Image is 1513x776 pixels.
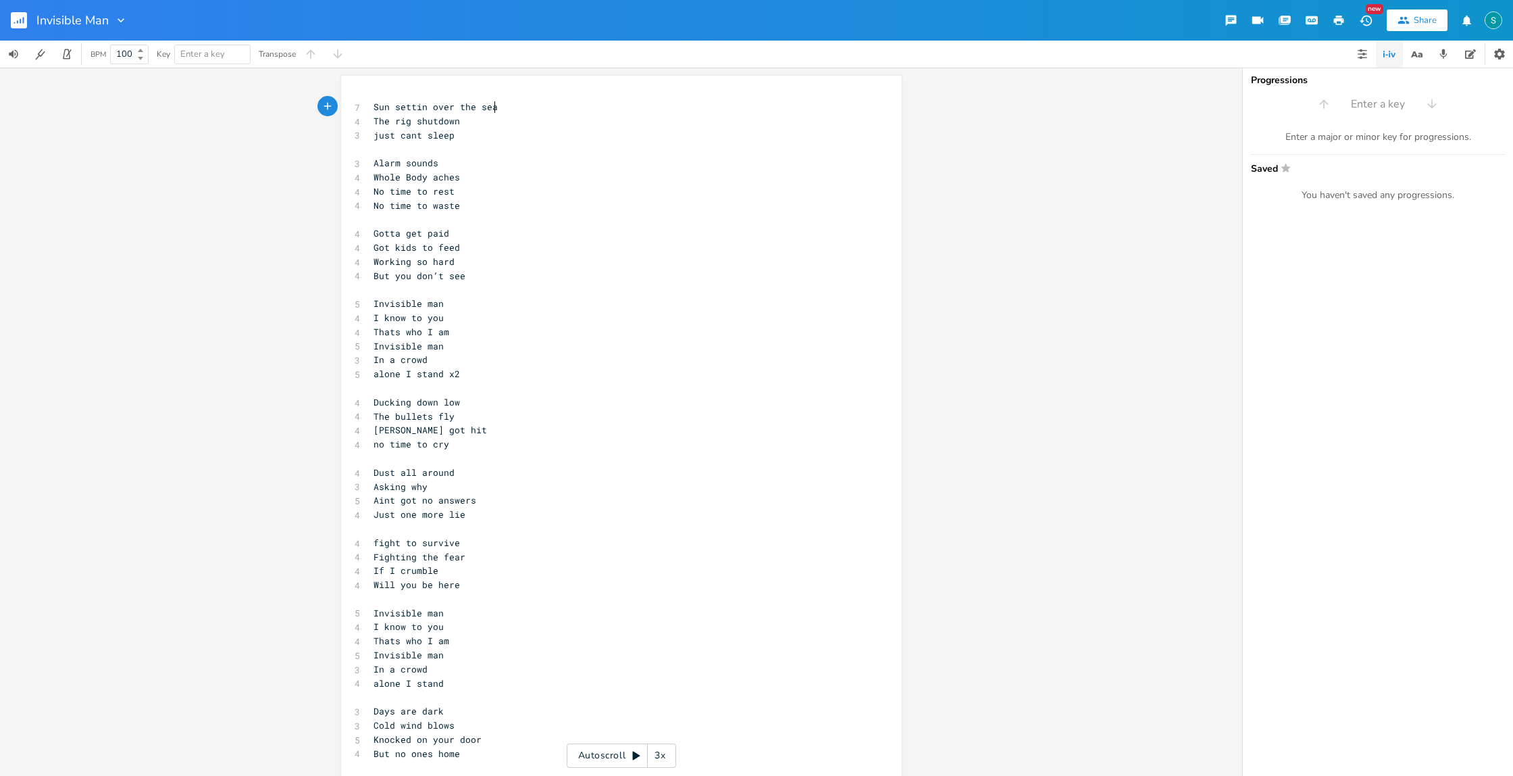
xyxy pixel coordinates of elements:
[648,744,672,768] div: 3x
[374,719,455,731] span: Cold wind blows
[36,14,109,26] span: Invisible Man
[374,171,460,183] span: Whole Body aches
[374,705,444,717] span: Days are dark
[374,748,460,760] span: But no ones home
[374,185,455,197] span: No time to rest
[1251,163,1497,173] span: Saved
[1351,97,1405,112] span: Enter a key
[1366,4,1383,14] div: New
[567,744,676,768] div: Autoscroll
[374,410,455,422] span: The bullets fly
[374,396,460,408] span: Ducking down low
[374,424,487,436] span: [PERSON_NAME] got hit
[91,51,106,58] div: BPM
[374,438,449,450] span: no time to cry
[374,537,460,549] span: fight to survive
[374,733,482,746] span: Knocked on your door
[374,340,444,352] span: Invisible man
[1251,189,1505,201] div: You haven't saved any progressions.
[374,157,438,169] span: Alarm sounds
[374,564,438,577] span: If I crumble
[374,270,465,282] span: But you don’t see
[374,579,460,591] span: Will you be here
[374,466,455,479] span: Dust all around
[374,241,460,253] span: Got kids to feed
[374,256,455,268] span: Working so hard
[180,48,225,60] span: Enter a key
[374,368,460,380] span: alone I stand x2
[1251,76,1505,85] div: Progressions
[374,494,476,506] span: Aint got no answers
[374,227,449,239] span: Gotta get paid
[374,607,444,619] span: Invisible man
[1414,14,1437,26] div: Share
[374,101,498,113] span: Sun settin over the sea
[1251,131,1505,143] div: Enter a major or minor key for progressions.
[374,481,428,493] span: Asking why
[374,649,444,661] span: Invisible man
[1485,11,1502,29] img: Stevie Jay
[374,551,465,563] span: Fighting the fear
[374,677,444,689] span: alone I stand
[374,199,460,212] span: No time to waste
[374,635,449,647] span: Thats who I am
[374,508,465,520] span: Just one more lie
[374,354,428,366] span: In a crowd
[374,312,444,324] span: I know to you
[374,115,460,127] span: The rig shutdown
[1387,9,1447,31] button: Share
[1352,8,1379,32] button: New
[374,621,444,633] span: I know to you
[374,129,455,141] span: just cant sleep
[157,50,170,58] div: Key
[259,50,296,58] div: Transpose
[374,326,449,338] span: Thats who I am
[374,663,428,675] span: In a crowd
[374,297,444,310] span: Invisible man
